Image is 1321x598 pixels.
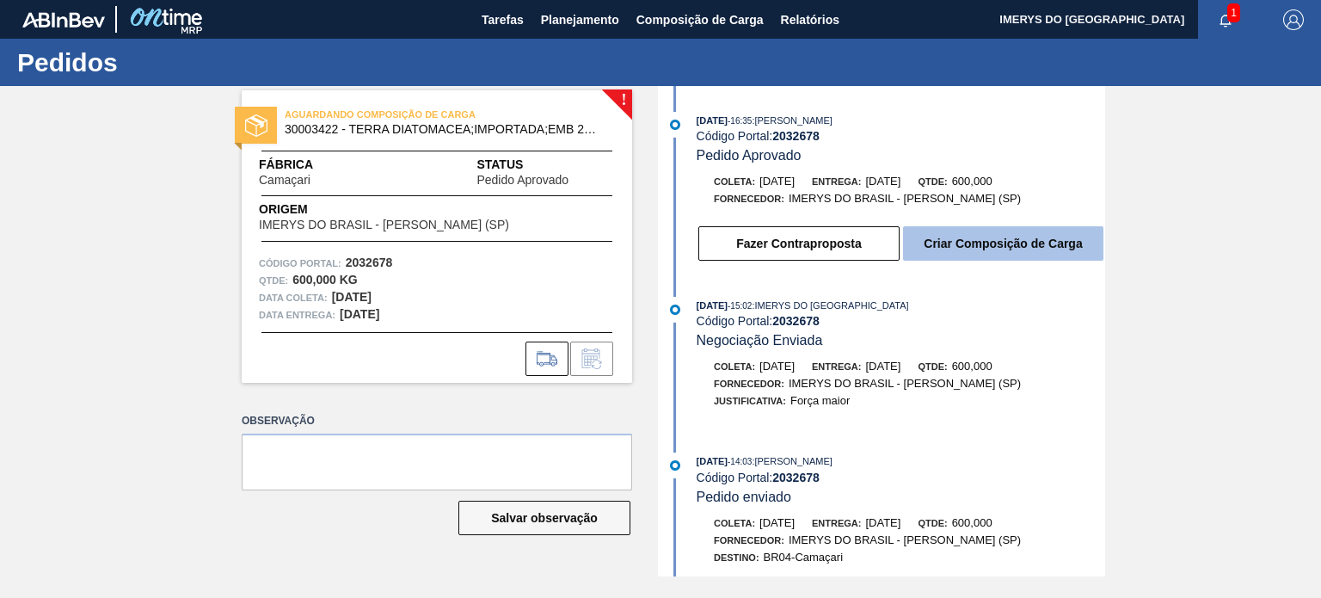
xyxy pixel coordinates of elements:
[697,490,791,504] span: Pedido enviado
[752,456,833,466] span: : [PERSON_NAME]
[697,314,1105,328] div: Código Portal:
[458,501,630,535] button: Salvar observação
[697,300,728,311] span: [DATE]
[670,120,680,130] img: atual
[714,379,784,389] span: Fornecedor:
[752,300,908,311] span: : IMERYS DO [GEOGRAPHIC_DATA]
[789,377,1021,390] span: IMERYS DO BRASIL - [PERSON_NAME] (SP)
[728,301,752,311] span: - 15:02
[759,516,795,529] span: [DATE]
[714,552,759,563] span: Destino:
[812,518,861,528] span: Entrega:
[476,174,568,187] span: Pedido Aprovado
[714,361,755,372] span: Coleta:
[812,361,861,372] span: Entrega:
[752,115,833,126] span: : [PERSON_NAME]
[714,396,786,406] span: Justificativa:
[918,176,947,187] span: Qtde:
[259,200,558,219] span: Origem
[242,409,632,434] label: Observação
[714,518,755,528] span: Coleta:
[346,256,393,269] strong: 2032678
[772,471,820,484] strong: 2032678
[764,551,843,564] span: BR04-Camaçari
[332,290,372,304] strong: [DATE]
[17,52,323,72] h1: Pedidos
[259,289,328,306] span: Data coleta:
[259,174,310,187] span: Camaçari
[789,192,1021,205] span: IMERYS DO BRASIL - [PERSON_NAME] (SP)
[285,123,597,136] span: 30003422 - TERRA DIATOMACEA;IMPORTADA;EMB 24KG
[903,226,1103,261] button: Criar Composição de Carga
[772,129,820,143] strong: 2032678
[772,314,820,328] strong: 2032678
[728,457,752,466] span: - 14:03
[670,305,680,315] img: atual
[245,114,267,137] img: status
[697,471,1105,484] div: Código Portal:
[812,176,861,187] span: Entrega:
[865,175,900,188] span: [DATE]
[790,394,850,407] span: Força maior
[697,148,802,163] span: Pedido Aprovado
[1198,8,1253,32] button: Notificações
[1283,9,1304,30] img: Logout
[1227,3,1240,22] span: 1
[340,307,379,321] strong: [DATE]
[781,9,839,30] span: Relatórios
[259,219,509,231] span: IMERYS DO BRASIL - [PERSON_NAME] (SP)
[697,115,728,126] span: [DATE]
[952,175,992,188] span: 600,000
[714,194,784,204] span: Fornecedor:
[697,129,1105,143] div: Código Portal:
[541,9,619,30] span: Planejamento
[259,306,335,324] span: Data entrega:
[636,9,764,30] span: Composição de Carga
[714,176,755,187] span: Coleta:
[865,360,900,373] span: [DATE]
[789,533,1021,546] span: IMERYS DO BRASIL - [PERSON_NAME] (SP)
[476,156,615,174] span: Status
[482,9,524,30] span: Tarefas
[728,116,752,126] span: - 16:35
[259,272,288,289] span: Qtde :
[570,342,613,376] div: Informar alteração no pedido
[259,156,365,174] span: Fábrica
[285,106,525,123] span: AGUARDANDO COMPOSIÇÃO DE CARGA
[670,460,680,471] img: atual
[697,456,728,466] span: [DATE]
[952,516,992,529] span: 600,000
[918,518,947,528] span: Qtde:
[525,342,568,376] div: Ir para Composição de Carga
[22,12,105,28] img: TNhmsLtSVTkK8tSr43FrP2fwEKptu5GPRR3wAAAABJRU5ErkJggg==
[952,360,992,373] span: 600,000
[292,273,358,287] strong: 600,000 KG
[259,255,341,272] span: Código Portal:
[918,361,947,372] span: Qtde:
[865,516,900,529] span: [DATE]
[697,333,823,348] span: Negociação Enviada
[714,535,784,546] span: Fornecedor:
[759,175,795,188] span: [DATE]
[698,226,900,261] button: Fazer Contraproposta
[759,360,795,373] span: [DATE]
